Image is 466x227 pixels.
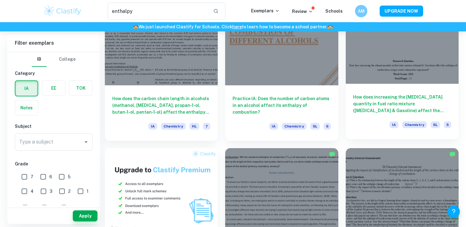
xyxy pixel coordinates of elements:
span: 2 [68,188,71,195]
span: 7 [203,123,210,130]
h6: AM [357,8,365,14]
button: Open [82,138,90,146]
span: SL [310,123,320,130]
h6: Filter exemplars [7,34,100,52]
button: Apply [73,210,97,221]
span: Chemistry [161,123,186,130]
input: Search for any exemplars... [108,2,208,20]
span: 1 [87,188,89,195]
button: EE [42,81,65,95]
span: 🏫 [328,24,333,29]
span: C [70,204,73,211]
button: Help and Feedback [447,205,460,218]
p: Exemplars [251,7,280,14]
button: UPGRADE NOW [380,6,423,17]
span: 6 [49,173,52,180]
span: IA [269,123,278,130]
span: 3 [50,188,52,195]
span: IA [148,123,157,130]
span: 5 [68,173,71,180]
h6: How does the carbon chain length in alcohols (methanol, [MEDICAL_DATA], propan-1-ol, butan-1-ol, ... [112,95,210,116]
span: IA [390,121,398,128]
a: Practice IA: Does the number of carbon atoms in an alcohol affect its enthalpy of combustion?IACh... [225,1,338,141]
span: 5 [444,121,451,128]
p: Review [292,8,313,15]
button: IB [32,52,47,67]
button: TOK [69,81,92,95]
span: B [51,204,54,211]
img: Marked [449,151,456,157]
a: Schools [325,9,343,14]
span: HL [189,123,199,130]
h6: Practice IA: Does the number of carbon atoms in an alcohol affect its enthalpy of combustion? [233,95,331,116]
h6: Category [15,70,93,77]
button: AM [355,5,367,17]
span: Chemistry [282,123,307,130]
img: Clastify logo [43,5,82,17]
img: Marked [329,151,335,157]
span: A [31,204,34,211]
button: IA [15,81,38,96]
a: How does the carbon chain length in alcohols (methanol, [MEDICAL_DATA], propan-1-ol, butan-1-ol, ... [105,1,218,141]
span: 7 [31,173,33,180]
h6: We just launched Clastify for Schools. Click to learn how to become a school partner. [1,23,465,30]
a: here [232,24,242,29]
h6: Subject [15,123,93,130]
span: 6 [324,123,331,130]
button: College [59,52,76,67]
button: Notes [15,100,38,115]
h6: How does increasing the [MEDICAL_DATA] quantity in fuel ratio mixture ([MEDICAL_DATA] & Gasoline)... [353,94,451,114]
span: Chemistry [402,121,427,128]
a: How does increasing the [MEDICAL_DATA] quantity in fuel ratio mixture ([MEDICAL_DATA] & Gasoline)... [346,1,459,141]
h6: Grade [15,160,93,167]
span: SL [431,121,440,128]
span: 🏫 [133,24,138,29]
span: 4 [31,188,34,195]
div: Filter type choice [32,52,76,67]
